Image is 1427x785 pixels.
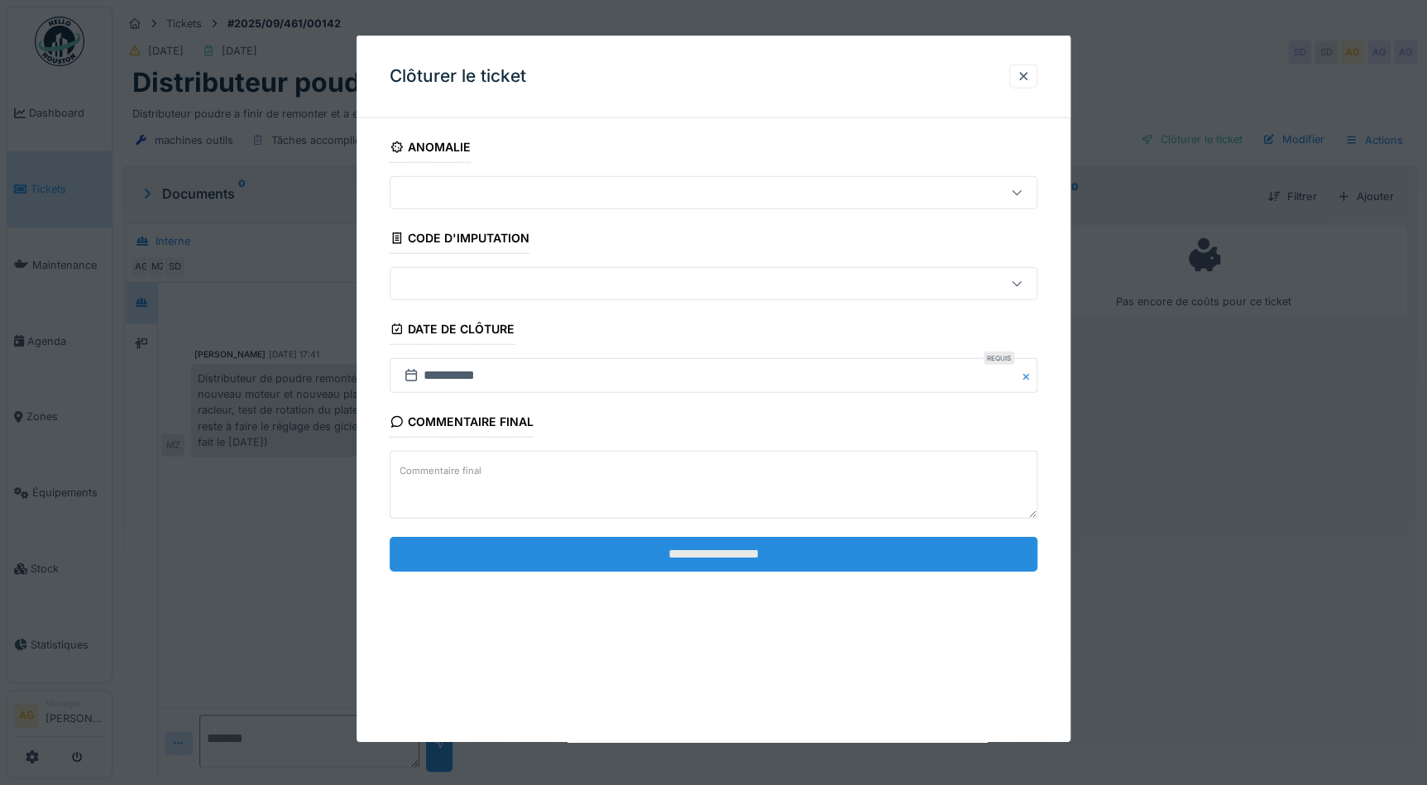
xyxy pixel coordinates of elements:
div: Commentaire final [390,409,534,438]
div: Code d'imputation [390,226,529,254]
label: Commentaire final [396,460,485,481]
div: Requis [984,352,1014,365]
button: Close [1019,358,1037,393]
div: Date de clôture [390,317,515,345]
h3: Clôturer le ticket [390,66,526,87]
div: Anomalie [390,135,471,163]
